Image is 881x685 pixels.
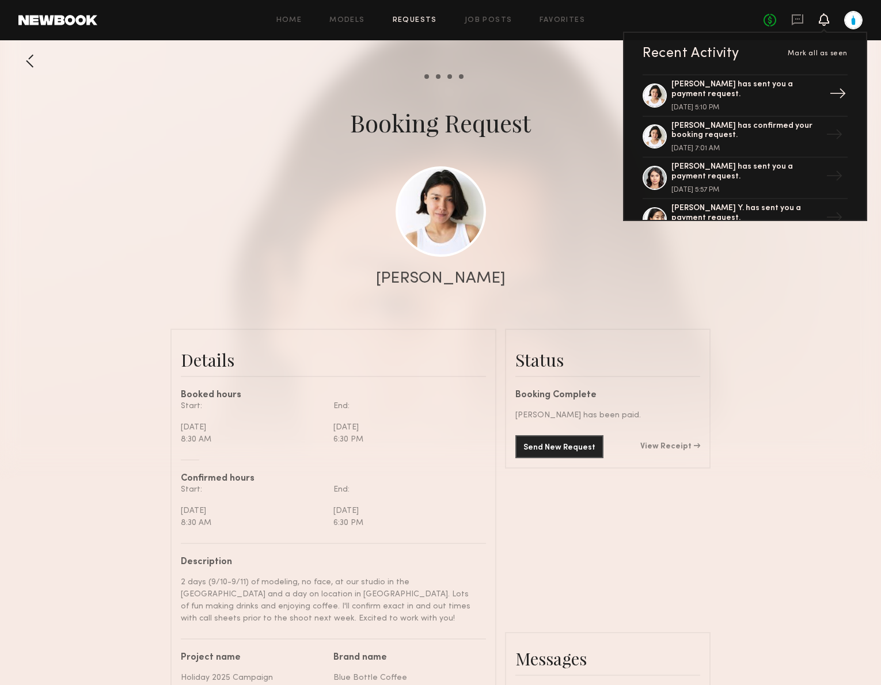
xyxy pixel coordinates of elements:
a: [PERSON_NAME] has confirmed your booking request.[DATE] 7:01 AM→ [643,117,848,158]
div: → [821,204,848,234]
div: [DATE] [333,505,477,517]
div: [DATE] [181,421,325,433]
a: Requests [393,17,437,24]
a: Job Posts [465,17,512,24]
div: [PERSON_NAME] [376,271,506,287]
div: → [821,163,848,193]
div: End: [333,484,477,496]
div: [PERSON_NAME] has been paid. [515,409,700,421]
div: End: [333,400,477,412]
a: [PERSON_NAME] has sent you a payment request.[DATE] 5:10 PM→ [643,74,848,117]
div: [DATE] [333,421,477,433]
div: Brand name [333,653,477,663]
div: Start: [181,484,325,496]
div: [DATE] [181,505,325,517]
div: [PERSON_NAME] has confirmed your booking request. [671,121,821,141]
div: 2 days (9/10-9/11) of modeling, no face, at our studio in the [GEOGRAPHIC_DATA] and a day on loca... [181,576,477,625]
div: [DATE] 7:01 AM [671,145,821,152]
div: Messages [515,647,700,670]
div: Project name [181,653,325,663]
div: Booking Request [350,106,531,139]
div: [PERSON_NAME] Y. has sent you a payment request. [671,204,821,223]
a: [PERSON_NAME] has sent you a payment request.[DATE] 5:57 PM→ [643,158,848,199]
div: [DATE] 5:57 PM [671,187,821,193]
div: Blue Bottle Coffee [333,672,477,684]
div: Booked hours [181,391,486,400]
div: Details [181,348,486,371]
div: [DATE] 5:10 PM [671,104,821,111]
a: [PERSON_NAME] Y. has sent you a payment request.→ [643,199,848,241]
div: Description [181,558,477,567]
span: Mark all as seen [788,50,848,57]
div: [PERSON_NAME] has sent you a payment request. [671,80,821,100]
div: Booking Complete [515,391,700,400]
a: Favorites [540,17,585,24]
div: 8:30 AM [181,433,325,446]
div: Status [515,348,700,371]
div: Confirmed hours [181,474,486,484]
button: Send New Request [515,435,603,458]
a: Models [329,17,364,24]
a: View Receipt [640,443,700,451]
div: → [825,81,851,111]
div: 8:30 AM [181,517,325,529]
div: Holiday 2025 Campaign [181,672,325,684]
div: [PERSON_NAME] has sent you a payment request. [671,162,821,182]
div: Start: [181,400,325,412]
div: Recent Activity [643,47,739,60]
a: Home [276,17,302,24]
div: 6:30 PM [333,433,477,446]
div: → [821,121,848,151]
div: 6:30 PM [333,517,477,529]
